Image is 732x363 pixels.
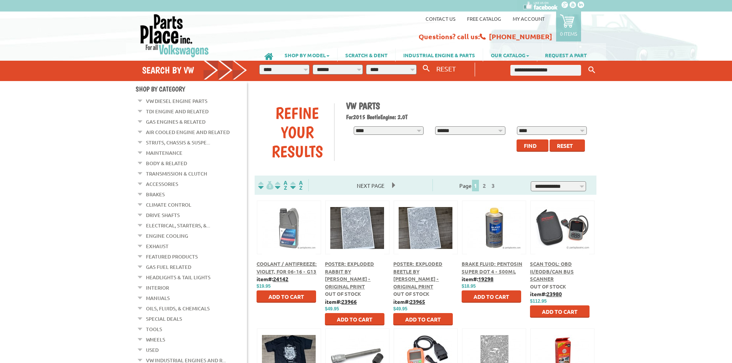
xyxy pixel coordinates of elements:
a: My Account [513,15,545,22]
span: Next Page [349,180,392,191]
span: Add to Cart [474,293,509,300]
a: Interior [146,283,169,293]
button: Add to Cart [530,305,590,318]
u: 23966 [341,298,357,305]
u: 23980 [547,290,562,297]
button: Reset [550,139,585,152]
button: Search By VW... [420,63,433,74]
a: Poster: Exploded Rabbit by [PERSON_NAME] - Original Print [325,260,374,290]
img: Parts Place Inc! [139,13,210,58]
span: $112.95 [530,298,547,304]
a: Body & Related [146,158,187,168]
span: $49.95 [393,306,407,312]
a: Tools [146,324,162,334]
a: Oils, Fluids, & Chemicals [146,303,210,313]
a: 3 [490,182,497,189]
a: Exhaust [146,241,169,251]
button: Find [517,139,548,152]
a: Brake Fluid: Pentosin Super DOT 4 - 500ml [462,260,522,275]
a: SCRATCH & DENT [338,48,395,61]
span: 1 [472,180,479,191]
a: Scan Tool: OBD II/EODB/CAN bus Scanner [530,260,574,282]
a: TDI Engine and Related [146,106,209,116]
button: Add to Cart [325,313,384,325]
a: Featured Products [146,252,198,262]
b: item#: [530,290,562,297]
a: REQUEST A PART [537,48,595,61]
u: 19298 [478,275,494,282]
a: OUR CATALOG [483,48,537,61]
button: Add to Cart [257,290,316,303]
h4: Shop By Category [136,85,247,93]
span: $19.95 [257,283,271,289]
a: Contact us [426,15,455,22]
a: Special Deals [146,314,182,324]
a: 0 items [556,12,581,41]
b: item#: [325,298,357,305]
a: Gas Engines & Related [146,117,205,127]
span: Engine: 2.0T [380,113,407,121]
a: Electrical, Starters, &... [146,220,210,230]
span: Add to Cart [405,316,441,323]
a: Gas Fuel Related [146,262,191,272]
span: $49.95 [325,306,339,312]
h1: VW Parts [346,100,591,111]
span: Add to Cart [337,316,373,323]
h2: 2015 Beetle [346,113,591,121]
a: Next Page [349,182,392,189]
a: Wheels [146,335,165,345]
img: Sort by Sales Rank [289,181,304,190]
u: 24142 [273,275,288,282]
span: $18.95 [462,283,476,289]
div: Refine Your Results [260,103,334,161]
a: Accessories [146,179,178,189]
h4: Search by VW [142,65,247,76]
button: Add to Cart [393,313,453,325]
button: RESET [433,63,459,74]
span: Find [524,142,537,149]
a: Climate Control [146,200,191,210]
a: Free Catalog [467,15,501,22]
span: Out of stock [530,283,566,290]
a: Used [146,345,159,355]
a: Air Cooled Engine and Related [146,127,230,137]
button: Keyword Search [586,64,598,76]
div: Page [432,179,524,191]
span: Out of stock [393,290,429,297]
a: VW Diesel Engine Parts [146,96,207,106]
span: RESET [436,65,456,73]
a: 2 [481,182,488,189]
a: Engine Cooling [146,231,188,241]
img: filterpricelow.svg [258,181,273,190]
button: Add to Cart [462,290,521,303]
p: 0 items [560,30,577,37]
a: Coolant / Antifreeze: Violet, for 06-16 - G13 [257,260,317,275]
a: Brakes [146,189,165,199]
a: Transmission & Clutch [146,169,207,179]
img: Sort by Headline [273,181,289,190]
a: Struts, Chassis & Suspe... [146,138,210,148]
a: Drive Shafts [146,210,180,220]
a: Manuals [146,293,170,303]
a: Headlights & Tail Lights [146,272,210,282]
span: Out of stock [325,290,361,297]
span: Reset [557,142,573,149]
a: Poster: Exploded Beetle by [PERSON_NAME] - Original Print [393,260,442,290]
u: 23965 [410,298,425,305]
b: item#: [257,275,288,282]
b: item#: [462,275,494,282]
span: Add to Cart [542,308,578,315]
b: item#: [393,298,425,305]
a: SHOP BY MODEL [277,48,337,61]
span: For [346,113,353,121]
a: Maintenance [146,148,182,158]
span: Add to Cart [268,293,304,300]
a: INDUSTRIAL ENGINE & PARTS [396,48,483,61]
